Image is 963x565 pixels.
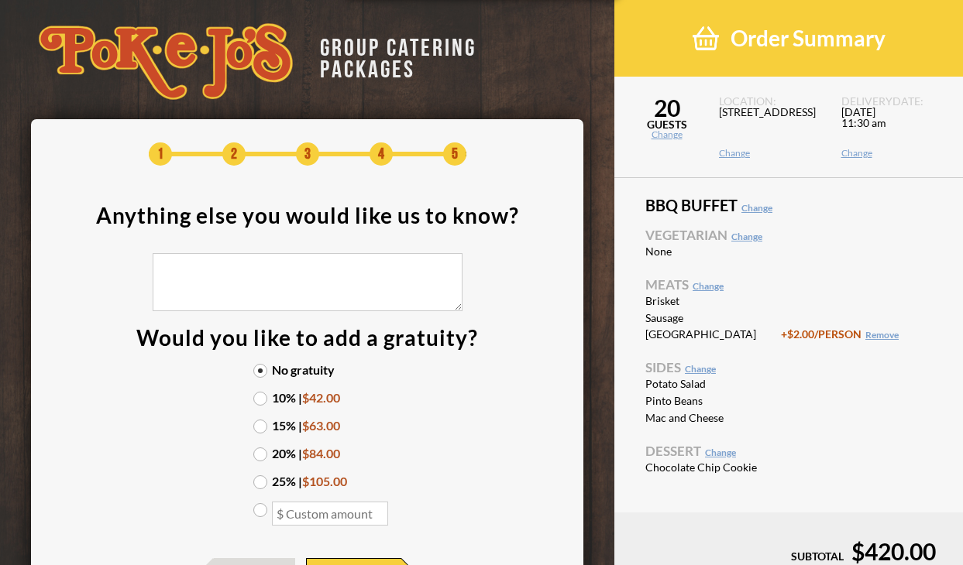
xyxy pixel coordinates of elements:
span: 4 [370,142,393,166]
div: Anything else you would like us to know? [96,204,519,226]
span: Brisket [645,296,781,306]
span: Chocolate Chip Cookie [645,462,781,473]
a: Change [719,149,822,158]
span: 5 [443,142,466,166]
span: Pinto Beans [645,395,781,406]
span: $63.00 [302,418,340,433]
a: Change [741,202,772,214]
span: SUBTOTAL [791,550,844,563]
span: [STREET_ADDRESS] [719,107,822,149]
span: $105.00 [302,474,347,488]
div: Would you like to add a gratuity? [136,327,478,348]
span: [GEOGRAPHIC_DATA] [645,329,781,340]
span: GUESTS [614,119,719,130]
span: [DATE] 11:30 am [841,107,944,149]
a: Change [614,130,719,139]
div: $420.00 [641,539,936,563]
a: Change [841,149,944,158]
a: Change [685,363,716,375]
span: 20 [614,96,719,119]
img: shopping-basket-3cad201a.png [693,25,719,52]
span: DELIVERY DATE: [841,96,944,107]
label: 15% | [253,419,362,432]
span: 1 [149,142,172,166]
a: Change [693,280,724,292]
span: $42.00 [302,390,340,405]
span: Vegetarian [645,228,932,241]
span: Order Summary [731,25,886,52]
span: Sides [645,361,932,374]
input: $ Custom amount [272,502,388,526]
span: LOCATION: [719,96,822,107]
a: Change [731,231,762,242]
span: 3 [296,142,319,166]
label: No gratuity [253,364,362,376]
img: logo-34603ddf.svg [39,23,293,100]
div: GROUP CATERING PACKAGES [308,29,576,82]
a: Remove [865,329,899,341]
li: None [645,245,932,259]
span: $84.00 [302,446,340,461]
label: 25% | [253,475,362,488]
span: Dessert [645,444,932,457]
span: Mac and Cheese [645,413,781,423]
span: Sausage [645,313,781,324]
span: BBQ Buffet [645,197,932,213]
span: Potato Salad [645,378,781,389]
label: 20% | [253,447,362,460]
a: Change [705,447,736,458]
label: 10% | [253,392,362,404]
span: +$2.00 /PERSON [781,327,899,341]
span: Meats [645,278,932,291]
span: 2 [222,142,246,166]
